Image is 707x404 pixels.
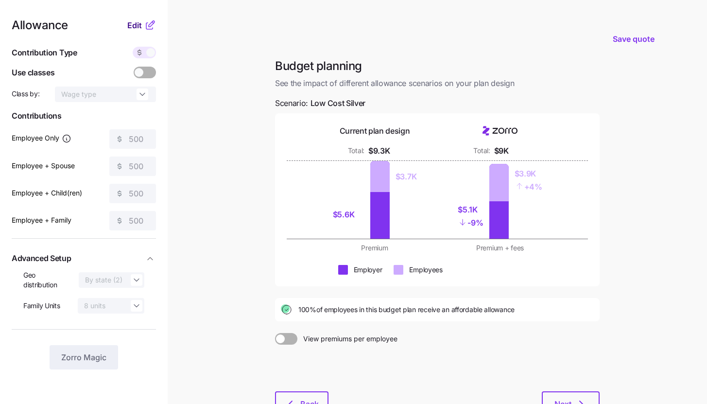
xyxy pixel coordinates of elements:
button: Advanced Setup [12,246,156,270]
div: $3.7K [396,171,416,183]
span: Contributions [12,110,156,122]
div: $3.9K [515,168,542,180]
button: Zorro Magic [50,345,118,369]
button: Save quote [605,25,662,53]
div: Premium + fees [443,243,557,253]
div: Current plan design [340,125,410,137]
span: Family Units [23,301,60,311]
label: Employee + Child(ren) [12,188,82,198]
div: $5.1K [458,204,483,216]
h1: Budget planning [275,58,600,73]
span: Edit [127,19,142,31]
button: Edit [127,19,144,31]
div: Total: [473,146,490,156]
span: Zorro Magic [61,351,106,363]
span: Save quote [613,33,655,45]
div: $9.3K [368,145,390,157]
span: Low Cost Silver [310,97,365,109]
div: Premium [318,243,431,253]
div: $5.6K [333,209,364,221]
span: Scenario: [275,97,365,109]
div: $9K [494,145,509,157]
div: - 9% [458,216,483,229]
div: + 4% [515,180,542,193]
span: Contribution Type [12,47,77,59]
span: Allowance [12,19,68,31]
span: Use classes [12,67,54,79]
div: Employer [354,265,382,275]
span: View premiums per employee [297,333,397,345]
span: Geo distribution [23,270,71,290]
span: See the impact of different allowance scenarios on your plan design [275,77,600,89]
label: Employee + Spouse [12,160,75,171]
span: Class by: [12,89,39,99]
div: Employees [409,265,442,275]
label: Employee + Family [12,215,71,226]
span: 100% of employees in this budget plan receive an affordable allowance [298,305,515,315]
label: Employee Only [12,133,71,143]
div: Advanced Setup [12,270,156,321]
div: Total: [348,146,364,156]
span: Advanced Setup [12,252,71,264]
